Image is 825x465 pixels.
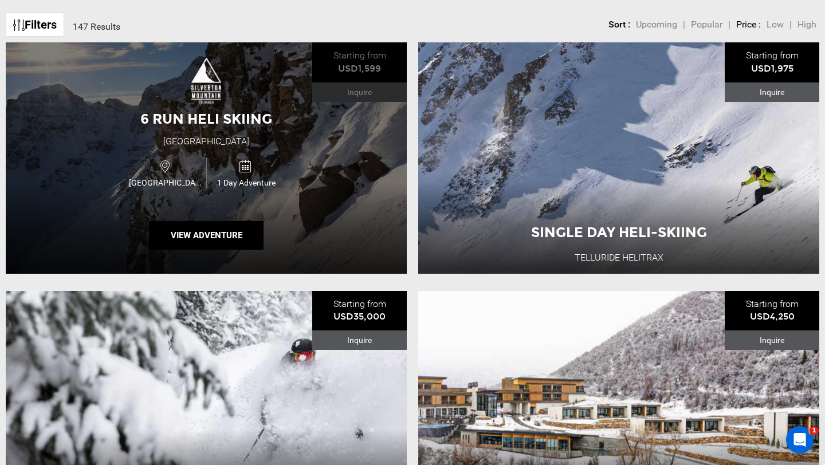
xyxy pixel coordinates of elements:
img: images [191,58,221,104]
span: Upcoming [636,19,677,30]
li: Price : [736,18,761,31]
li: | [728,18,730,31]
span: Popular [691,19,722,30]
img: btn-icon.svg [13,19,25,31]
span: 147 Results [73,21,120,32]
span: Low [767,19,784,30]
li: | [683,18,685,31]
span: High [797,19,816,30]
a: Filters [6,13,64,37]
div: [GEOGRAPHIC_DATA] [163,135,249,148]
span: 1 Day Adventure [207,177,286,188]
iframe: Intercom live chat [786,426,814,454]
span: 6 Run Heli Skiing [140,111,272,127]
li: | [789,18,792,31]
li: Sort : [608,18,630,31]
span: 1 [810,426,819,435]
button: View Adventure [149,221,264,250]
span: [GEOGRAPHIC_DATA] [126,177,206,188]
